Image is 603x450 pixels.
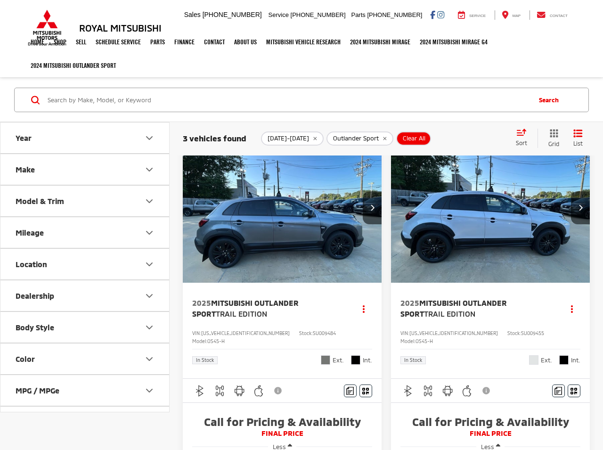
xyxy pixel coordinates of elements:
[299,330,313,336] span: Stock:
[559,355,569,365] span: Black
[192,429,372,438] span: FINAL PRICE
[469,14,486,18] span: Service
[326,131,393,146] button: remove Outlander%20Sport
[144,132,155,143] div: Year
[0,407,170,437] button: Cylinder
[521,330,544,336] span: SU009455
[16,354,35,363] div: Color
[363,191,382,224] button: Next image
[529,355,538,365] span: White Diamond
[564,300,580,317] button: Actions
[16,196,64,205] div: Model & Trim
[144,353,155,364] div: Color
[194,385,206,397] img: Bluetooth®
[538,129,566,148] button: Grid View
[0,217,170,248] button: MileageMileage
[0,344,170,374] button: ColorColor
[16,133,32,142] div: Year
[568,385,580,397] button: Window Sticker
[199,30,229,54] a: Contact
[144,258,155,270] div: Location
[321,355,330,365] span: Mercury Gray Metallic
[234,385,245,397] img: Android Auto
[203,11,262,18] span: [PHONE_NUMBER]
[170,30,199,54] a: Finance
[26,54,121,77] a: 2024 Mitsubishi Outlander SPORT
[79,23,162,33] h3: Royal Mitsubishi
[400,338,416,344] span: Model:
[71,30,91,54] a: Sell
[0,249,170,279] button: LocationLocation
[511,129,538,147] button: Select sort value
[261,131,324,146] button: remove 2025-2025
[363,305,365,312] span: dropdown dots
[442,385,454,397] img: Android Auto
[144,227,155,238] div: Mileage
[359,385,372,397] button: Window Sticker
[333,356,344,365] span: Ext.
[313,330,336,336] span: SU009484
[409,330,498,336] span: [US_VEHICLE_IDENTIFICATION_NUMBER]
[541,356,552,365] span: Ext.
[196,358,214,362] span: In Stock
[268,135,309,142] span: [DATE]-[DATE]
[201,330,290,336] span: [US_VEHICLE_IDENTIFICATION_NUMBER]
[570,387,577,394] i: Window Sticker
[554,387,562,395] img: Comments
[16,260,47,269] div: Location
[566,129,590,148] button: List View
[513,14,521,18] span: Map
[144,195,155,206] div: Model & Trim
[183,133,246,143] span: 3 vehicles found
[47,89,530,111] input: Search by Make, Model, or Keyword
[253,385,265,397] img: Apple CarPlay
[214,385,226,397] img: 4WD/AWD
[16,165,35,174] div: Make
[400,298,419,307] span: 2025
[192,338,207,344] span: Model:
[573,139,583,147] span: List
[0,186,170,216] button: Model & TrimModel & Trim
[391,133,591,282] a: 2025 Mitsubishi Outlander Sport Trail Edition2025 Mitsubishi Outlander Sport Trail Edition2025 Mi...
[16,386,59,395] div: MPG / MPGe
[270,381,286,401] button: View Disclaimer
[346,387,354,395] img: Comments
[269,11,289,18] span: Service
[192,298,299,318] span: Mitsubishi Outlander Sport
[0,123,170,153] button: YearYear
[391,133,591,282] div: 2025 Mitsubishi Outlander Sport Trail Edition 0
[430,11,435,18] a: Facebook: Click to visit our Facebook page
[192,298,346,319] a: 2025Mitsubishi Outlander SportTrail Edition
[552,385,565,397] button: Comments
[146,30,170,54] a: Parts: Opens in a new tab
[182,133,383,282] a: 2025 Mitsubishi Outlander Sport Trail Edition2025 Mitsubishi Outlander Sport Trail Edition2025 Mi...
[144,290,155,301] div: Dealership
[391,133,591,283] img: 2025 Mitsubishi Outlander Sport Trail Edition
[402,385,414,397] img: Bluetooth®
[400,298,507,318] span: Mitsubishi Outlander Sport
[404,358,422,362] span: In Stock
[26,9,68,46] img: Mitsubishi
[530,10,575,20] a: Contact
[192,298,211,307] span: 2025
[367,11,422,18] span: [PHONE_NUMBER]
[530,88,572,112] button: Search
[192,415,372,429] span: Call for Pricing & Availability
[363,356,372,365] span: Int.
[396,131,431,146] button: Clear All
[400,429,580,438] span: FINAL PRICE
[144,385,155,396] div: MPG / MPGe
[16,323,54,332] div: Body Style
[479,381,495,401] button: View Disclaimer
[26,30,49,54] a: Home
[400,330,409,336] span: VIN:
[516,139,527,146] span: Sort
[344,385,357,397] button: Comments
[451,10,493,20] a: Service
[216,309,267,318] span: Trail Edition
[144,321,155,333] div: Body Style
[550,14,568,18] span: Contact
[416,338,433,344] span: OS45-H
[192,330,201,336] span: VIN:
[0,280,170,311] button: DealershipDealership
